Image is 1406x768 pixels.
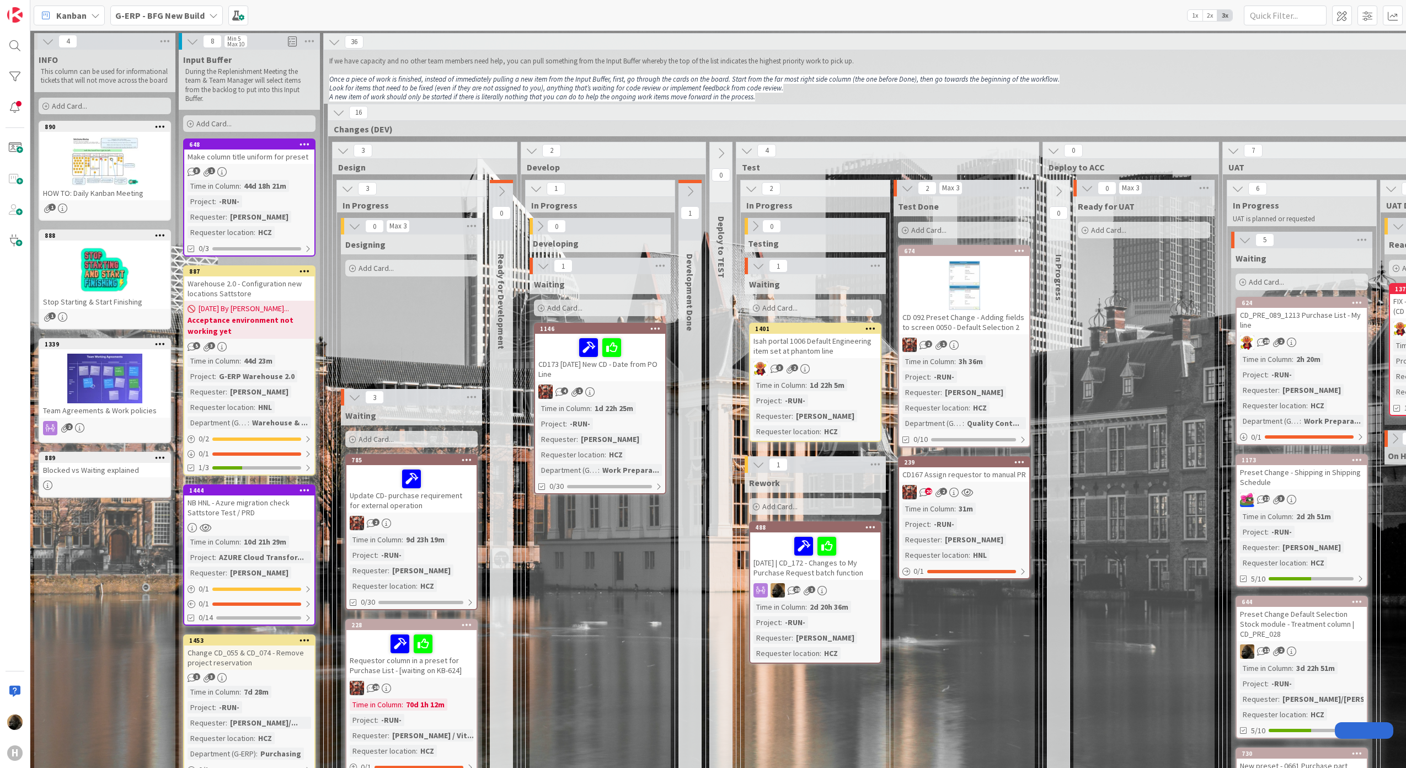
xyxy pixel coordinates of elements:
div: Quality Cont... [964,417,1022,429]
div: 644Preset Change Default Selection Stock module - Treatment column | CD_PRE_028 [1237,597,1367,641]
span: : [780,394,782,407]
a: 890HOW TO: Daily Kanban Meeting [39,121,171,221]
div: -RUN- [216,195,242,207]
span: : [565,418,567,430]
div: Isah portal 1006 Default Engineering item set at phantom line [750,334,880,358]
span: Kanban [56,9,87,22]
div: 888 [40,231,170,241]
div: 1453 [184,636,314,646]
img: JK [538,385,553,399]
div: Requester location [902,549,969,561]
a: 785Update CD- purchase requirement for external operationJKTime in Column:9d 23h 19mProject:-RUN-... [345,454,478,610]
div: HNL [970,549,990,561]
div: 785 [346,455,477,465]
span: 28 [1263,338,1270,345]
div: 648Make column title uniform for preset [184,140,314,164]
span: Add Card... [359,263,394,273]
div: 0/1 [184,447,314,461]
div: Time in Column [188,355,239,367]
span: : [1292,353,1293,365]
div: Project [1240,526,1267,538]
div: Project [188,370,215,382]
a: 1339Team Agreements & Work policies [39,338,171,443]
div: [PERSON_NAME] [578,433,642,445]
div: HCZ [1308,399,1327,412]
div: 674 [899,246,1029,256]
div: JK [899,485,1029,499]
span: : [402,534,403,546]
span: : [969,549,970,561]
div: AZURE Cloud Transfor... [216,551,307,563]
div: 1444 [189,487,314,494]
div: HCZ [1308,557,1327,569]
span: : [780,616,782,628]
div: 488[DATE] | CD_172 - Changes to My Purchase Request batch function [750,522,880,580]
span: Add Card... [359,434,394,444]
div: Requester [350,564,388,577]
div: Warehouse 2.0 - Configuration new locations Sattstore [184,276,314,301]
div: ND [750,583,880,598]
div: Blocked vs Waiting explained [40,463,170,477]
span: 3 [208,342,215,349]
span: : [598,464,600,476]
div: [PERSON_NAME] [942,534,1006,546]
a: 1173Preset Change - Shipping in Shipping ScheduleJKTime in Column:2d 2h 51mProject:-RUN-Requester... [1236,454,1368,587]
span: 1 [208,167,215,174]
div: Project [188,551,215,563]
b: G-ERP - BFG New Build [115,10,205,21]
span: : [576,433,578,445]
div: 890 [40,122,170,132]
span: : [792,632,793,644]
span: : [590,402,592,414]
input: Quick Filter... [1244,6,1327,25]
span: 2 [925,340,932,348]
div: Preset Change - Shipping in Shipping Schedule [1237,465,1367,489]
span: : [377,549,378,561]
span: 3 [193,167,200,174]
div: Requester location [350,580,416,592]
div: 1339 [40,339,170,349]
img: JK [902,338,917,352]
div: -RUN- [1269,526,1295,538]
img: ND [771,583,785,598]
span: Add Card... [762,303,798,313]
div: 888 [45,232,170,239]
div: 674 [904,247,1029,255]
span: 1 [49,312,56,319]
div: JK [899,338,1029,352]
div: [PERSON_NAME] [793,632,857,644]
span: Add Card... [52,101,87,111]
span: : [1306,557,1308,569]
div: 674CD 092 Preset Change - Adding fields to screen 0050 - Default Selection 2 [899,246,1029,334]
div: 239CD167 Assign requestor to manual PR [899,457,1029,482]
div: -RUN- [782,394,808,407]
div: 31m [956,503,976,515]
div: 648 [184,140,314,150]
div: 488 [750,522,880,532]
div: Team Agreements & Work policies [40,403,170,418]
a: 888Stop Starting & Start Finishing [39,230,171,329]
div: 3h 36m [956,355,986,367]
div: 624 [1237,298,1367,308]
div: 239 [899,457,1029,467]
div: Stop Starting & Start Finishing [40,295,170,309]
div: [DATE] | CD_172 - Changes to My Purchase Request batch function [750,532,880,580]
div: 887 [184,266,314,276]
div: NB HNL - Azure migration check Sattstore Test / PRD [184,495,314,520]
span: 2 [940,488,947,495]
div: Requester [902,386,940,398]
span: : [1300,415,1301,427]
span: : [226,386,227,398]
img: JK [350,516,364,530]
span: : [1278,541,1280,553]
div: [PERSON_NAME] [793,410,857,422]
span: Add Card... [911,225,947,235]
span: 0 / 2 [199,433,209,445]
div: Requestor column in a preset for Purchase List - [waiting on KB-624] [346,630,477,678]
div: 488 [755,524,880,531]
div: 644 [1237,597,1367,607]
div: 0/1 [1237,430,1367,444]
span: : [805,379,807,391]
span: 0 / 1 [199,448,209,460]
div: [PERSON_NAME] [942,386,1006,398]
